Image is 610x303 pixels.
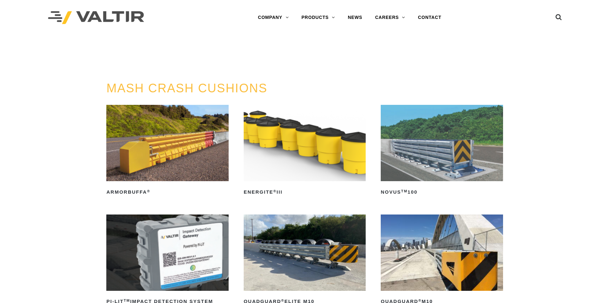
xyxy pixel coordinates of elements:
sup: ® [281,299,284,302]
a: PRODUCTS [295,11,341,24]
sup: TM [124,299,130,302]
a: COMPANY [251,11,295,24]
h2: NOVUS 100 [381,187,503,197]
a: MASH CRASH CUSHIONS [106,81,267,95]
sup: TM [401,189,408,193]
a: ENERGITE®III [244,105,366,197]
img: Valtir [48,11,144,24]
a: NEWS [341,11,369,24]
h2: ENERGITE III [244,187,366,197]
a: ArmorBuffa® [106,105,228,197]
sup: ® [273,189,277,193]
h2: ArmorBuffa [106,187,228,197]
a: CAREERS [369,11,411,24]
sup: ® [418,299,421,302]
sup: ® [147,189,150,193]
a: CONTACT [411,11,448,24]
a: NOVUSTM100 [381,105,503,197]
